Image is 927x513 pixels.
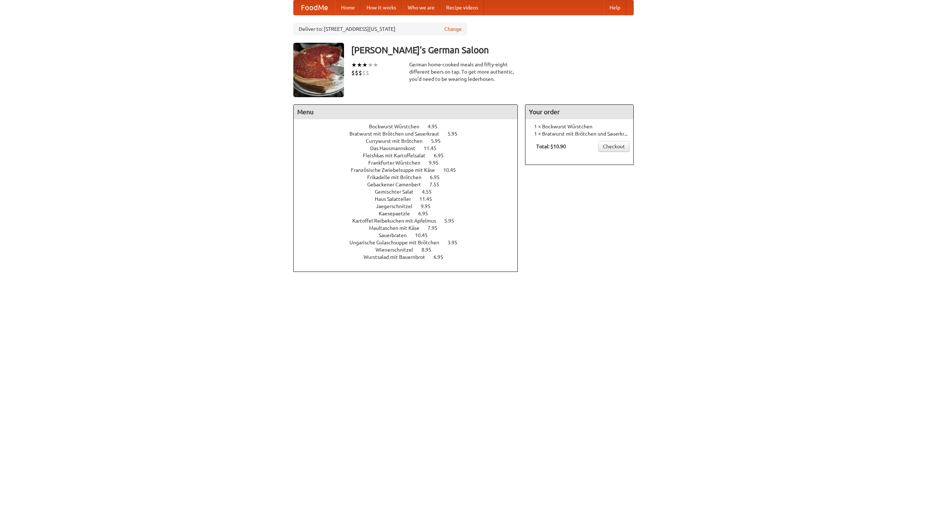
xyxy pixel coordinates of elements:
span: Fleishkas mit Kartoffelsalat [363,153,433,158]
a: Bockwurst Würstchen 4.95 [369,124,451,129]
li: ★ [368,61,373,69]
h4: Menu [294,105,517,119]
span: 6.95 [430,174,447,180]
a: Fleishkas mit Kartoffelsalat 6.95 [363,153,457,158]
span: Kaesepaetzle [379,211,417,216]
a: FoodMe [294,0,335,15]
li: 1 × Bratwurst mit Brötchen und Sauerkraut [529,130,630,137]
span: Das Hausmannskost [370,145,423,151]
a: Sauerbraten 10.45 [379,232,441,238]
span: 11.45 [419,196,439,202]
a: Frankfurter Würstchen 9.95 [368,160,452,166]
a: Checkout [598,141,630,152]
span: Kartoffel Reibekuchen mit Apfelmus [352,218,443,224]
a: Kartoffel Reibekuchen mit Apfelmus 5.95 [352,218,467,224]
h3: [PERSON_NAME]'s German Saloon [351,43,634,57]
span: 8.95 [421,247,439,253]
a: Frikadelle mit Brötchen 6.95 [367,174,453,180]
span: Haus Salatteller [375,196,418,202]
div: Deliver to: [STREET_ADDRESS][US_STATE] [293,22,467,36]
img: angular.jpg [293,43,344,97]
span: 11.45 [424,145,444,151]
a: Maultaschen mit Käse 7.95 [369,225,451,231]
a: Ungarische Gulaschsuppe mit Brötchen 3.95 [349,240,471,245]
span: 4.55 [422,189,439,195]
a: Wienerschnitzel 8.95 [376,247,445,253]
li: $ [355,69,358,77]
li: ★ [373,61,378,69]
span: Frikadelle mit Brötchen [367,174,429,180]
h4: Your order [525,105,633,119]
span: Maultaschen mit Käse [369,225,427,231]
a: Wurstsalad mit Bauernbrot 6.95 [364,254,457,260]
span: 7.95 [428,225,445,231]
span: Französische Zwiebelsuppe mit Käse [351,167,442,173]
span: Bratwurst mit Brötchen und Sauerkraut [349,131,446,137]
span: 10.45 [443,167,463,173]
span: 5.95 [444,218,461,224]
a: Das Hausmannskost 11.45 [370,145,450,151]
a: Bratwurst mit Brötchen und Sauerkraut 5.95 [349,131,471,137]
li: $ [358,69,362,77]
a: How it works [361,0,402,15]
a: Home [335,0,361,15]
span: 4.95 [428,124,445,129]
b: Total: $10.90 [536,144,566,149]
a: Who we are [402,0,440,15]
li: 1 × Bockwurst Würstchen [529,123,630,130]
span: Wurstsalad mit Bauernbrot [364,254,432,260]
a: Gebackener Camenbert 7.55 [367,182,453,187]
span: 5.95 [431,138,448,144]
span: 6.95 [418,211,435,216]
span: 6.95 [433,254,450,260]
div: German home-cooked meals and fifty-eight different beers on tap. To get more authentic, you'd nee... [409,61,518,83]
span: 10.45 [415,232,435,238]
li: $ [366,69,369,77]
span: Bockwurst Würstchen [369,124,427,129]
a: Haus Salatteller 11.45 [375,196,445,202]
li: ★ [357,61,362,69]
span: Wienerschnitzel [376,247,420,253]
li: ★ [351,61,357,69]
span: Sauerbraten [379,232,414,238]
a: Currywurst mit Brötchen 5.95 [366,138,454,144]
a: Recipe videos [440,0,484,15]
a: Gemischter Salat 4.55 [375,189,445,195]
span: 6.95 [434,153,451,158]
a: Change [444,25,462,33]
span: Gemischter Salat [375,189,421,195]
span: 3.95 [448,240,465,245]
span: Currywurst mit Brötchen [366,138,430,144]
a: Kaesepaetzle 6.95 [379,211,441,216]
a: Help [604,0,626,15]
li: $ [362,69,366,77]
span: Jaegerschnitzel [376,203,420,209]
span: Ungarische Gulaschsuppe mit Brötchen [349,240,446,245]
span: 9.95 [429,160,446,166]
li: $ [351,69,355,77]
span: 5.95 [448,131,465,137]
a: Jaegerschnitzel 9.95 [376,203,444,209]
li: ★ [362,61,368,69]
span: 7.55 [429,182,446,187]
span: Frankfurter Würstchen [368,160,428,166]
a: Französische Zwiebelsuppe mit Käse 10.45 [351,167,469,173]
span: Gebackener Camenbert [367,182,428,187]
span: 9.95 [421,203,438,209]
